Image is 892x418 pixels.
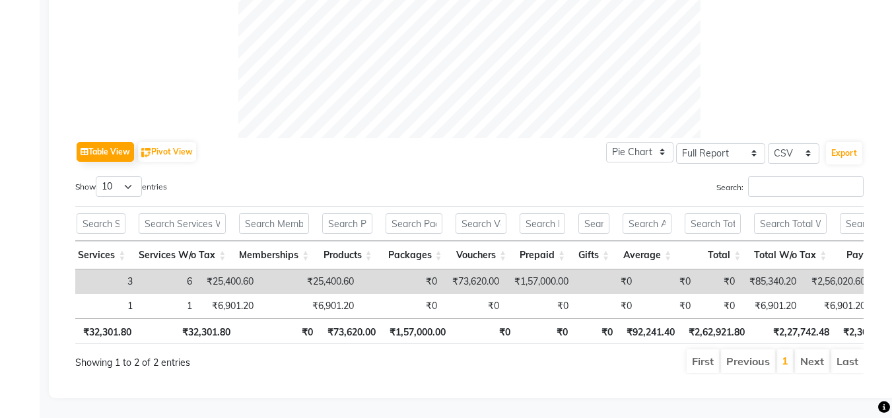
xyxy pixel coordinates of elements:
td: 1 [73,294,139,318]
input: Search Packages [386,213,442,234]
td: ₹6,901.20 [260,294,360,318]
th: Average: activate to sort column ascending [616,241,678,269]
th: ₹0 [237,318,320,344]
td: ₹0 [697,294,741,318]
th: Services W/o Tax: activate to sort column ascending [132,241,232,269]
td: ₹6,901.20 [199,294,260,318]
td: ₹85,340.20 [741,269,803,294]
input: Search Services [77,213,125,234]
td: 3 [73,269,139,294]
td: ₹0 [638,294,697,318]
td: ₹73,620.00 [444,269,506,294]
div: Showing 1 to 2 of 2 entries [75,348,392,370]
td: ₹0 [444,294,506,318]
th: ₹32,301.80 [75,318,137,344]
th: Products: activate to sort column ascending [316,241,378,269]
label: Show entries [75,176,167,197]
th: Vouchers: activate to sort column ascending [449,241,513,269]
input: Search Total W/o Tax [754,213,827,234]
th: ₹1,57,000.00 [382,318,452,344]
th: Services: activate to sort column ascending [70,241,132,269]
button: Pivot View [138,142,196,162]
td: 1 [139,294,199,318]
input: Search Memberships [239,213,309,234]
input: Search Prepaid [520,213,565,234]
td: ₹0 [506,294,575,318]
input: Search Gifts [578,213,609,234]
th: ₹0 [452,318,516,344]
td: ₹0 [360,294,444,318]
th: ₹2,62,921.80 [681,318,751,344]
th: Prepaid: activate to sort column ascending [513,241,572,269]
th: Total W/o Tax: activate to sort column ascending [747,241,833,269]
th: ₹73,620.00 [320,318,382,344]
td: ₹0 [575,294,638,318]
th: ₹92,241.40 [619,318,681,344]
th: ₹0 [574,318,619,344]
img: pivot.png [141,148,151,158]
td: 6 [139,269,199,294]
th: ₹2,27,742.48 [751,318,836,344]
button: Export [826,142,862,164]
td: ₹1,57,000.00 [506,269,575,294]
th: Total: activate to sort column ascending [678,241,747,269]
td: ₹25,400.60 [199,269,260,294]
th: ₹0 [517,318,575,344]
td: ₹0 [360,269,444,294]
th: ₹32,301.80 [138,318,237,344]
input: Search Average [623,213,671,234]
select: Showentries [96,176,142,197]
button: Table View [77,142,134,162]
th: Packages: activate to sort column ascending [379,241,449,269]
th: Memberships: activate to sort column ascending [232,241,316,269]
td: ₹6,901.20 [803,294,872,318]
input: Search Products [322,213,372,234]
td: ₹6,901.20 [741,294,803,318]
td: ₹25,400.60 [260,269,360,294]
input: Search: [748,176,864,197]
td: ₹0 [638,269,697,294]
td: ₹0 [575,269,638,294]
label: Search: [716,176,864,197]
input: Search Total [685,213,741,234]
th: Gifts: activate to sort column ascending [572,241,616,269]
input: Search Vouchers [456,213,506,234]
input: Search Services W/o Tax [139,213,226,234]
td: ₹0 [697,269,741,294]
a: 1 [782,354,788,367]
td: ₹2,56,020.60 [803,269,872,294]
